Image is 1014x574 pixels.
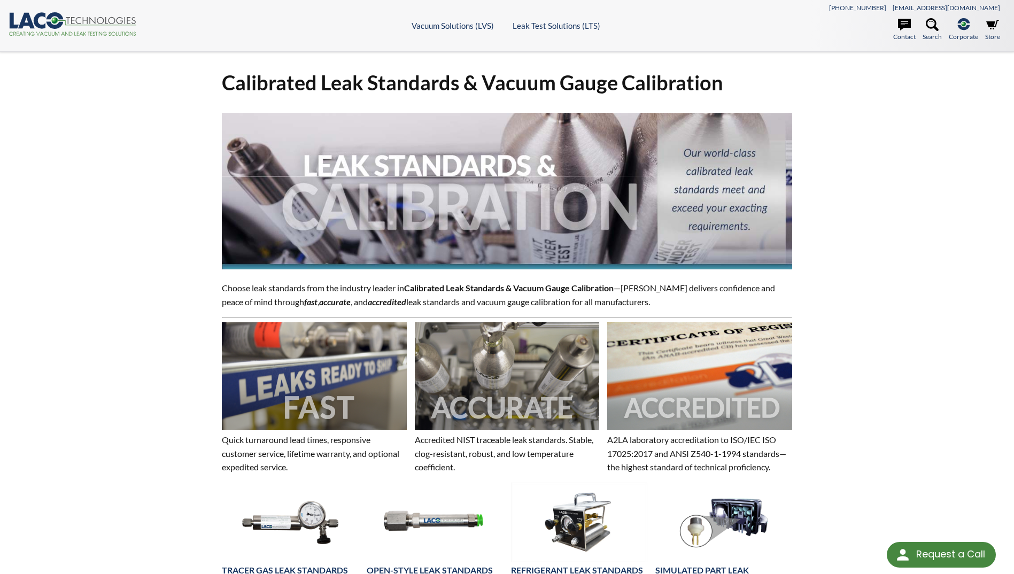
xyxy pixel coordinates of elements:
[222,281,792,308] p: Choose leak standards from the industry leader in —[PERSON_NAME] delivers confidence and peace of...
[607,433,792,474] p: A2LA laboratory accreditation to ISO/IEC ISO 17025:2017 and ANSI Z540-1-1994 standards—the highes...
[304,297,318,307] em: fast
[222,483,358,562] img: Calibrated Leak Standard with Gauge
[893,18,916,42] a: Contact
[319,297,351,307] strong: accurate
[404,283,614,293] strong: Calibrated Leak Standards & Vacuum Gauge Calibration
[829,4,886,12] a: [PHONE_NUMBER]
[985,18,1000,42] a: Store
[655,483,792,562] img: Simulated Part Leak Standard image
[368,297,406,307] em: accredited
[367,483,503,562] img: Open-Style Leak Standard
[513,21,600,30] a: Leak Test Solutions (LTS)
[412,21,494,30] a: Vacuum Solutions (LVS)
[923,18,942,42] a: Search
[607,322,792,430] img: Image showing the word ACCREDITED overlaid on it
[415,433,599,474] p: Accredited NIST traceable leak standards. Stable, clog-resistant, robust, and low temperature coe...
[949,32,978,42] span: Corporate
[887,542,996,568] div: Request a Call
[893,4,1000,12] a: [EMAIL_ADDRESS][DOMAIN_NAME]
[222,433,406,474] p: Quick turnaround lead times, responsive customer service, lifetime warranty, and optional expedit...
[916,542,985,567] div: Request a Call
[415,322,599,430] img: Image showing the word ACCURATE overlaid on it
[222,69,792,96] h1: Calibrated Leak Standards & Vacuum Gauge Calibration
[222,322,406,430] img: Image showing the word FAST overlaid on it
[222,113,792,269] img: Leak Standards & Calibration header
[894,546,911,563] img: round button
[511,483,647,562] img: Refrigerant Leak Standard image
